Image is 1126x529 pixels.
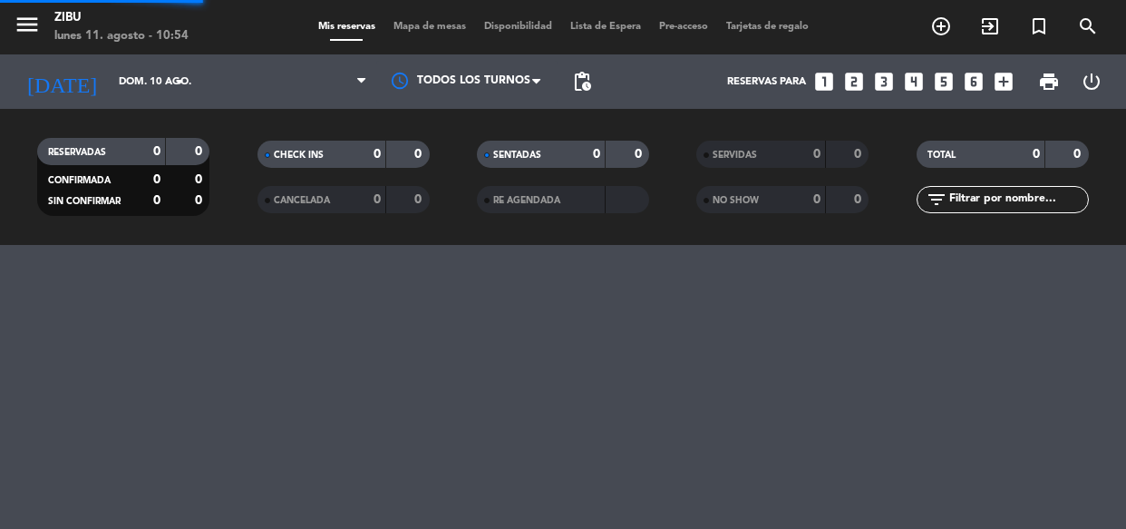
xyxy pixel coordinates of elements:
[14,11,41,44] button: menu
[979,15,1001,37] i: exit_to_app
[54,9,189,27] div: Zibu
[872,70,896,93] i: looks_3
[926,189,947,211] i: filter_list
[48,197,121,206] span: SIN CONFIRMAR
[374,193,381,206] strong: 0
[1073,148,1084,161] strong: 0
[902,70,926,93] i: looks_4
[713,151,757,160] span: SERVIDAS
[947,190,1088,210] input: Filtrar por nombre...
[962,70,985,93] i: looks_6
[1077,15,1099,37] i: search
[195,145,206,158] strong: 0
[1071,54,1113,109] div: LOG OUT
[274,151,324,160] span: CHECK INS
[14,62,110,102] i: [DATE]
[414,193,425,206] strong: 0
[561,22,650,32] span: Lista de Espera
[48,148,106,157] span: RESERVADAS
[153,173,160,186] strong: 0
[917,11,966,42] span: RESERVAR MESA
[854,148,865,161] strong: 0
[169,71,190,93] i: arrow_drop_down
[812,70,836,93] i: looks_one
[54,27,189,45] div: lunes 11. agosto - 10:54
[384,22,475,32] span: Mapa de mesas
[1028,15,1050,37] i: turned_in_not
[1063,11,1112,42] span: BUSCAR
[274,196,330,205] span: CANCELADA
[727,76,806,88] span: Reservas para
[966,11,1014,42] span: WALK IN
[571,71,593,93] span: pending_actions
[854,193,865,206] strong: 0
[309,22,384,32] span: Mis reservas
[475,22,561,32] span: Disponibilidad
[493,196,560,205] span: RE AGENDADA
[493,151,541,160] span: SENTADAS
[153,194,160,207] strong: 0
[992,70,1015,93] i: add_box
[1033,148,1040,161] strong: 0
[48,176,111,185] span: CONFIRMADA
[717,22,818,32] span: Tarjetas de regalo
[14,11,41,38] i: menu
[635,148,646,161] strong: 0
[195,173,206,186] strong: 0
[713,196,759,205] span: NO SHOW
[932,70,956,93] i: looks_5
[927,151,956,160] span: TOTAL
[930,15,952,37] i: add_circle_outline
[813,148,820,161] strong: 0
[153,145,160,158] strong: 0
[842,70,866,93] i: looks_two
[195,194,206,207] strong: 0
[813,193,820,206] strong: 0
[593,148,600,161] strong: 0
[1038,71,1060,93] span: print
[414,148,425,161] strong: 0
[1081,71,1102,93] i: power_settings_new
[374,148,381,161] strong: 0
[1014,11,1063,42] span: Reserva especial
[650,22,717,32] span: Pre-acceso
